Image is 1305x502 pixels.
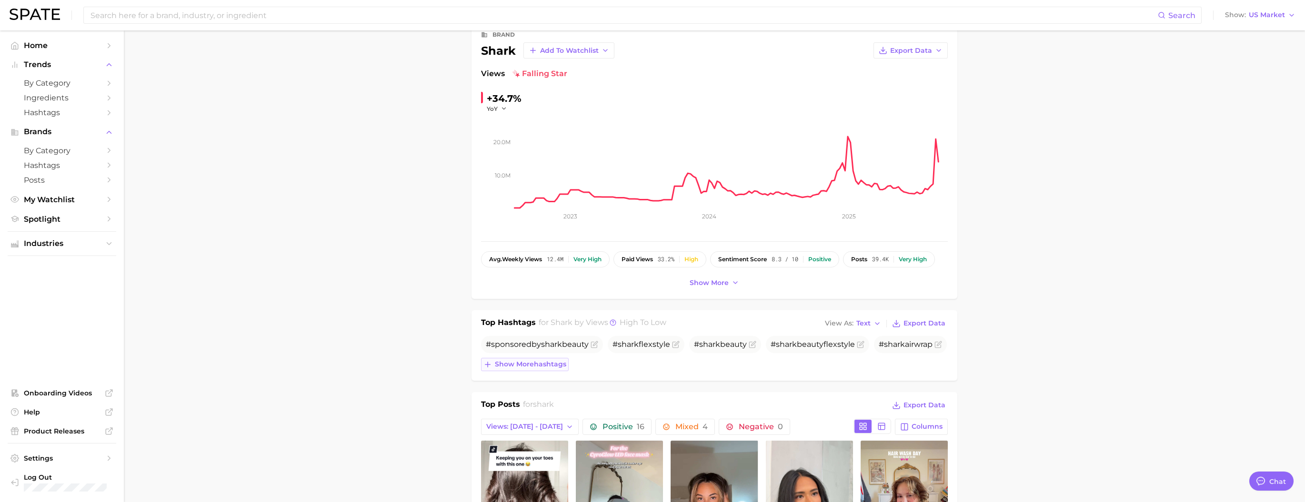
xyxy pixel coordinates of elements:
[718,256,767,263] span: sentiment score
[851,256,867,263] span: posts
[481,419,579,435] button: Views: [DATE] - [DATE]
[602,423,644,431] span: Positive
[8,470,116,494] a: Log out. Currently logged in with e-mail doyeon@spate.nyc.
[486,423,563,431] span: Views: [DATE] - [DATE]
[8,451,116,465] a: Settings
[8,424,116,438] a: Product Releases
[1168,11,1195,20] span: Search
[541,340,562,349] span: shark
[24,108,100,117] span: Hashtags
[895,419,948,435] button: Columns
[24,146,100,155] span: by Category
[1249,12,1285,18] span: US Market
[481,42,614,59] div: shark
[675,423,708,431] span: Mixed
[808,256,831,263] div: Positive
[563,213,577,220] tspan: 2023
[690,279,729,287] span: Show more
[684,256,698,263] div: High
[512,68,567,79] span: falling star
[710,251,839,267] button: sentiment score8.3 / 10Positive
[776,340,797,349] span: shark
[489,256,542,263] span: weekly views
[884,340,905,349] span: shark
[890,317,948,330] button: Export Data
[8,38,116,53] a: Home
[24,454,100,463] span: Settings
[573,256,602,263] div: Very high
[487,105,507,113] button: YoY
[24,128,100,136] span: Brands
[618,340,639,349] span: shark
[493,138,511,146] tspan: 20.0m
[613,251,706,267] button: paid views33.2%High
[778,422,783,431] span: 0
[24,161,100,170] span: Hashtags
[856,321,871,326] span: Text
[890,47,932,55] span: Export Data
[591,341,598,348] button: Flag as miscategorized or irrelevant
[539,317,666,330] h2: for by Views
[24,79,100,88] span: by Category
[622,256,653,263] span: paid views
[823,317,883,330] button: View AsText
[24,408,100,416] span: Help
[24,473,109,482] span: Log Out
[8,76,116,90] a: by Category
[620,318,666,327] span: high to low
[486,340,589,349] span: #sponsoredby beauty
[699,340,720,349] span: shark
[523,42,614,59] button: Add to Watchlist
[481,251,610,267] button: avg.weekly views12.4mVery high
[8,158,116,173] a: Hashtags
[487,105,498,113] span: YoY
[8,143,116,158] a: by Category
[8,58,116,72] button: Trends
[903,319,945,327] span: Export Data
[873,42,948,59] button: Export Data
[843,251,935,267] button: posts39.4kVery high
[487,91,522,106] div: +34.7%
[8,236,116,251] button: Industries
[899,256,927,263] div: Very high
[8,90,116,105] a: Ingredients
[912,423,943,431] span: Columns
[8,173,116,187] a: Posts
[24,427,100,435] span: Product Releases
[1225,12,1246,18] span: Show
[551,318,572,327] span: shark
[1223,9,1298,21] button: ShowUS Market
[24,41,100,50] span: Home
[24,239,100,248] span: Industries
[8,386,116,400] a: Onboarding Videos
[523,399,554,413] h2: for
[24,93,100,102] span: Ingredients
[481,68,505,79] span: Views
[547,256,563,263] span: 12.4m
[857,341,864,348] button: Flag as miscategorized or irrelevant
[749,341,756,348] button: Flag as miscategorized or irrelevant
[702,213,716,220] tspan: 2024
[658,256,674,263] span: 33.2%
[495,172,511,179] tspan: 10.0m
[903,401,945,409] span: Export Data
[772,256,798,263] span: 8.3 / 10
[24,176,100,185] span: Posts
[481,317,536,330] h1: Top Hashtags
[24,60,100,69] span: Trends
[934,341,942,348] button: Flag as miscategorized or irrelevant
[24,215,100,224] span: Spotlight
[481,399,520,413] h1: Top Posts
[687,276,742,289] button: Show more
[481,358,569,371] button: Show morehashtags
[703,422,708,431] span: 4
[8,125,116,139] button: Brands
[489,256,502,263] abbr: average
[612,340,670,349] span: # flexstyle
[24,195,100,204] span: My Watchlist
[672,341,680,348] button: Flag as miscategorized or irrelevant
[10,9,60,20] img: SPATE
[8,405,116,419] a: Help
[8,192,116,207] a: My Watchlist
[540,47,599,55] span: Add to Watchlist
